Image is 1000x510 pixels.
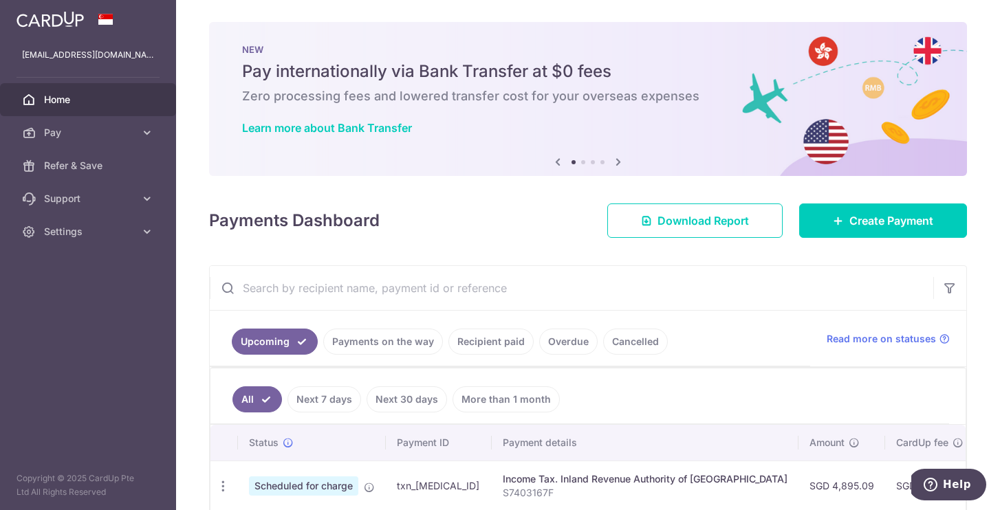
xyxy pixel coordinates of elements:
a: Download Report [607,203,783,238]
a: Payments on the way [323,329,443,355]
a: More than 1 month [453,386,560,412]
a: Read more on statuses [827,332,950,346]
h6: Zero processing fees and lowered transfer cost for your overseas expenses [242,88,934,104]
th: Payment details [492,425,798,461]
a: Upcoming [232,329,318,355]
span: Read more on statuses [827,332,936,346]
span: Home [44,93,135,107]
p: S7403167F [503,486,787,500]
a: Learn more about Bank Transfer [242,121,412,135]
a: Next 7 days [287,386,361,412]
span: CardUp fee [896,436,948,450]
h5: Pay internationally via Bank Transfer at $0 fees [242,60,934,82]
span: Scheduled for charge [249,476,358,496]
span: Support [44,192,135,206]
span: Settings [44,225,135,239]
span: Create Payment [849,212,933,229]
p: NEW [242,44,934,55]
a: Overdue [539,329,598,355]
span: Download Report [657,212,749,229]
a: Cancelled [603,329,668,355]
p: [EMAIL_ADDRESS][DOMAIN_NAME] [22,48,154,62]
a: Create Payment [799,203,967,238]
img: CardUp [17,11,84,27]
span: Pay [44,126,135,140]
h4: Payments Dashboard [209,208,380,233]
span: Amount [809,436,845,450]
img: Bank transfer banner [209,22,967,176]
a: Next 30 days [367,386,447,412]
span: Refer & Save [44,159,135,173]
div: Income Tax. Inland Revenue Authority of [GEOGRAPHIC_DATA] [503,472,787,486]
a: Recipient paid [448,329,534,355]
iframe: Opens a widget where you can find more information [911,469,986,503]
input: Search by recipient name, payment id or reference [210,266,933,310]
th: Payment ID [386,425,492,461]
a: All [232,386,282,412]
span: Status [249,436,279,450]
